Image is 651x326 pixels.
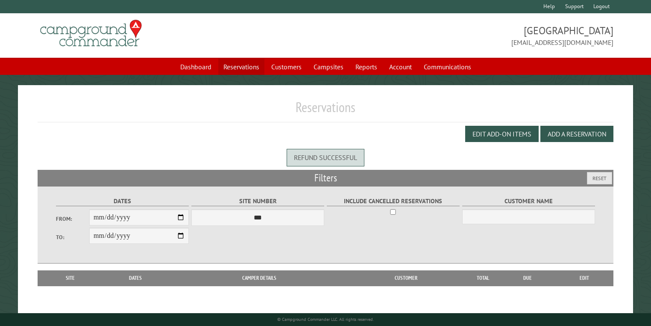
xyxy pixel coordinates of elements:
label: From: [56,215,89,223]
th: Edit [555,270,613,286]
a: Communications [419,59,476,75]
th: Customer [346,270,466,286]
div: Refund successful [287,149,364,166]
img: Campground Commander [38,17,144,50]
th: Total [466,270,500,286]
button: Edit Add-on Items [465,126,539,142]
small: © Campground Commander LLC. All rights reserved. [277,317,374,322]
label: Include Cancelled Reservations [327,196,460,206]
a: Campsites [308,59,349,75]
label: Site Number [191,196,324,206]
a: Dashboard [175,59,217,75]
label: Customer Name [462,196,595,206]
a: Customers [266,59,307,75]
label: Dates [56,196,189,206]
button: Add a Reservation [540,126,613,142]
h1: Reservations [38,99,614,122]
a: Reports [350,59,382,75]
button: Reset [587,172,612,184]
label: To: [56,233,89,241]
a: Account [384,59,417,75]
th: Camper Details [173,270,346,286]
h2: Filters [38,170,614,186]
span: [GEOGRAPHIC_DATA] [EMAIL_ADDRESS][DOMAIN_NAME] [325,24,613,47]
th: Site [42,270,99,286]
a: Reservations [218,59,264,75]
th: Due [500,270,555,286]
th: Dates [98,270,173,286]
